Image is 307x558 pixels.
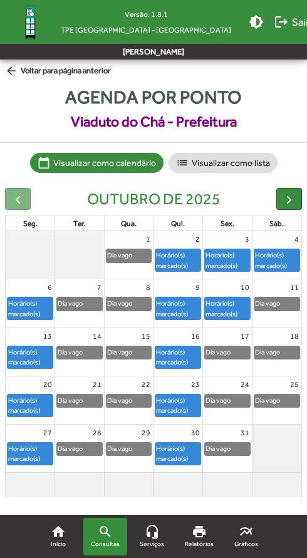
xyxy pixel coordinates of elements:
div: Horário(s) marcado(s) [155,249,200,271]
div: Versão: 1.8.1 [51,6,241,22]
a: 21 de outubro de 2025 [90,376,104,393]
div: Dia vago [107,346,133,358]
a: 1 de outubro de 2025 [143,231,153,247]
td: 20 de outubro de 2025 [6,376,55,424]
div: Dia vago [205,443,231,455]
a: 28 de outubro de 2025 [90,425,104,441]
a: 20 de outubro de 2025 [41,376,55,393]
a: 22 de outubro de 2025 [139,376,153,393]
a: 29 de outubro de 2025 [139,425,153,441]
td: 11 de outubro de 2025 [252,279,301,328]
div: Horário(s) marcado(s) [8,346,53,368]
mat-icon: arrow_back [5,65,21,78]
td: 9 de outubro de 2025 [153,279,203,328]
div: Horário(s) marcado(s) [155,443,200,465]
a: 8 de outubro de 2025 [143,279,153,296]
a: 15 de outubro de 2025 [139,328,153,344]
a: sábado [267,217,286,230]
div: Dia vago [254,346,281,358]
div: Horário(s) marcado(s) [155,346,200,368]
div: Dia vago [57,443,83,455]
div: Horário(s) marcado(s) [254,249,299,271]
td: 13 de outubro de 2025 [6,328,55,376]
a: 23 de outubro de 2025 [189,376,202,393]
td: 6 de outubro de 2025 [6,279,55,328]
mat-icon: brightness_medium [249,14,264,29]
a: 2 de outubro de 2025 [193,231,202,247]
mat-chip: Visualizar como calendário [30,153,164,173]
td: 7 de outubro de 2025 [55,279,105,328]
td: 29 de outubro de 2025 [104,424,153,472]
div: Dia vago [57,297,83,309]
a: 24 de outubro de 2025 [238,376,252,393]
div: Horário(s) marcado(s) [155,395,200,416]
td: 23 de outubro de 2025 [153,376,203,424]
td: 3 de outubro de 2025 [203,231,252,279]
img: Logo [10,2,51,43]
div: Dia vago [205,346,231,358]
div: Horário(s) marcado(s) [8,297,53,319]
td: 2 de outubro de 2025 [153,231,203,279]
a: 18 de outubro de 2025 [288,328,301,344]
td: 22 de outubro de 2025 [104,376,153,424]
td: 24 de outubro de 2025 [203,376,252,424]
td: 14 de outubro de 2025 [55,328,105,376]
mat-icon: list [176,157,189,169]
div: Dia vago [107,443,133,455]
a: 27 de outubro de 2025 [41,425,55,441]
a: quinta-feira [169,217,187,230]
div: Dia vago [254,395,281,406]
a: terça-feira [71,217,88,230]
td: 10 de outubro de 2025 [203,279,252,328]
a: 31 de outubro de 2025 [238,425,252,441]
td: 1 de outubro de 2025 [104,231,153,279]
td: 18 de outubro de 2025 [252,328,301,376]
a: 30 de outubro de 2025 [189,425,202,441]
a: 13 de outubro de 2025 [41,328,55,344]
a: 25 de outubro de 2025 [288,376,301,393]
a: 6 de outubro de 2025 [45,279,55,296]
a: 9 de outubro de 2025 [193,279,202,296]
span: Voltar para página anterior [5,65,111,78]
div: Horário(s) marcado(s) [8,443,53,465]
td: 8 de outubro de 2025 [104,279,153,328]
a: 16 de outubro de 2025 [189,328,202,344]
div: Dia vago [57,346,83,358]
td: 28 de outubro de 2025 [55,424,105,472]
a: quarta-feira [118,217,139,230]
td: 21 de outubro de 2025 [55,376,105,424]
td: 30 de outubro de 2025 [153,424,203,472]
div: Horário(s) marcado(s) [205,297,250,319]
td: 4 de outubro de 2025 [252,231,301,279]
mat-icon: calendar_today [38,157,50,169]
td: 15 de outubro de 2025 [104,328,153,376]
div: Dia vago [107,249,133,261]
a: sexta-feira [218,217,237,230]
div: Dia vago [57,395,83,406]
td: 25 de outubro de 2025 [252,376,301,424]
div: Horário(s) marcado(s) [205,249,250,271]
div: Dia vago [107,395,133,406]
mat-icon: logout [274,14,289,29]
a: segunda-feira [21,217,40,230]
a: 3 de outubro de 2025 [242,231,252,247]
div: Dia vago [205,395,231,406]
div: Horário(s) marcado(s) [8,395,53,416]
a: 11 de outubro de 2025 [288,279,301,296]
td: 17 de outubro de 2025 [203,328,252,376]
a: 4 de outubro de 2025 [292,231,301,247]
h2: outubro de 2025 [87,190,221,209]
td: 31 de outubro de 2025 [203,424,252,472]
a: 7 de outubro de 2025 [95,279,104,296]
a: 17 de outubro de 2025 [238,328,252,344]
span: TPE [GEOGRAPHIC_DATA] - [GEOGRAPHIC_DATA] [51,22,241,38]
div: Dia vago [107,297,133,309]
div: Dia vago [254,297,281,309]
a: 14 de outubro de 2025 [90,328,104,344]
td: 27 de outubro de 2025 [6,424,55,472]
div: Horário(s) marcado(s) [155,297,200,319]
mat-chip: Visualizar como lista [169,153,278,173]
td: 16 de outubro de 2025 [153,328,203,376]
a: 10 de outubro de 2025 [238,279,252,296]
